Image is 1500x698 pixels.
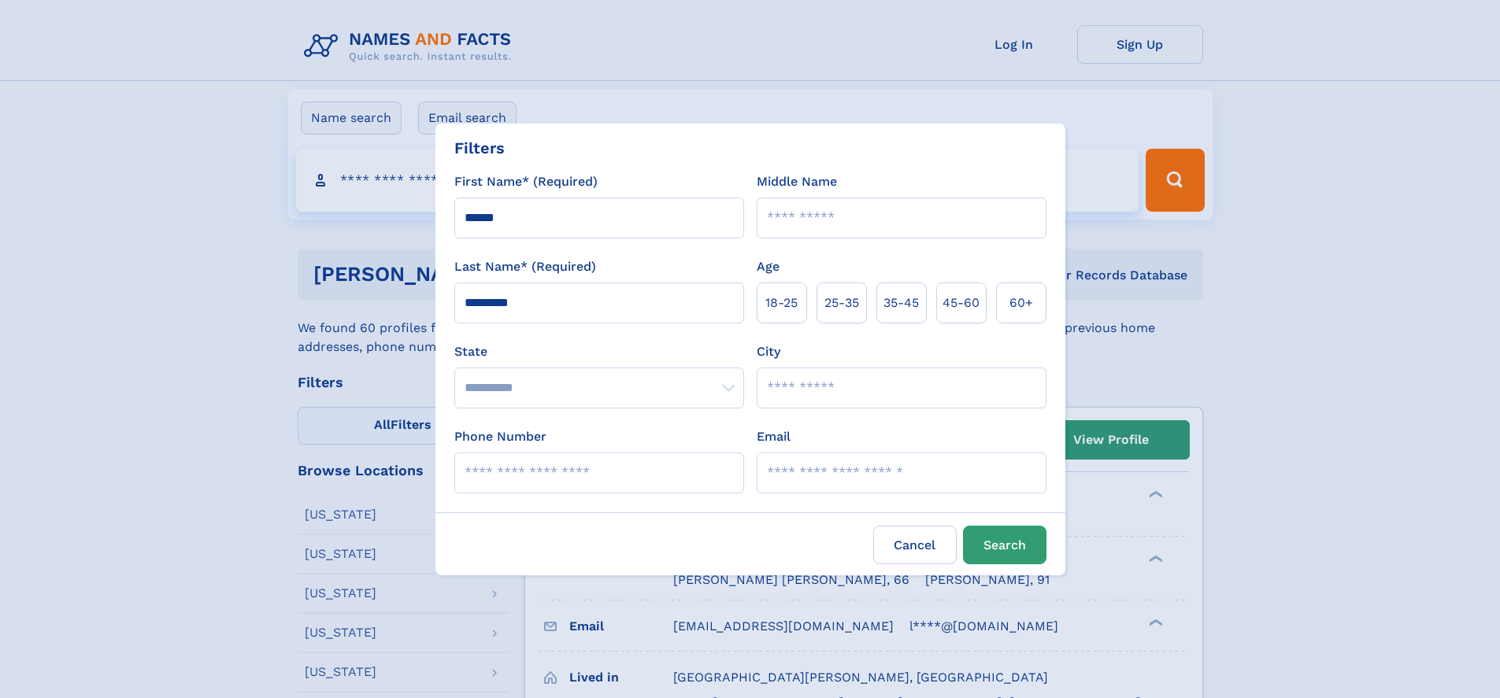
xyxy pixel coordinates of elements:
span: 60+ [1009,294,1033,312]
span: 25‑35 [824,294,859,312]
label: Phone Number [454,427,546,446]
label: Last Name* (Required) [454,257,596,276]
label: Email [757,427,791,446]
label: Cancel [873,526,957,564]
label: State [454,342,744,361]
div: Filters [454,136,505,160]
span: 45‑60 [943,294,980,312]
button: Search [963,526,1046,564]
label: First Name* (Required) [454,172,598,191]
span: 18‑25 [765,294,798,312]
label: Middle Name [757,172,837,191]
span: 35‑45 [883,294,919,312]
label: Age [757,257,780,276]
label: City [757,342,780,361]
